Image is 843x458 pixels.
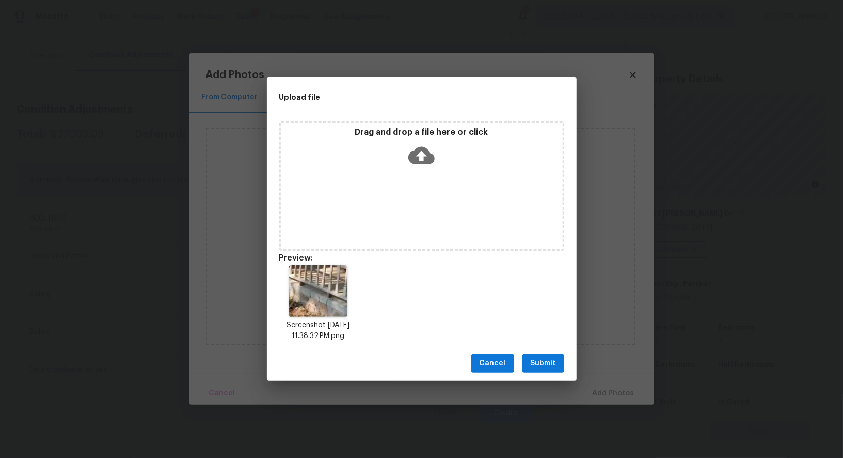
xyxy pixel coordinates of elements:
p: Screenshot [DATE] 11.38.32 PM.png [279,320,358,342]
img: b+KGRfLsYsRHgAAAABJRU5ErkJggg== [289,265,347,317]
p: Drag and drop a file here or click [281,127,563,138]
span: Submit [531,357,556,370]
span: Cancel [480,357,506,370]
button: Cancel [471,354,514,373]
h2: Upload file [279,91,518,103]
button: Submit [522,354,564,373]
